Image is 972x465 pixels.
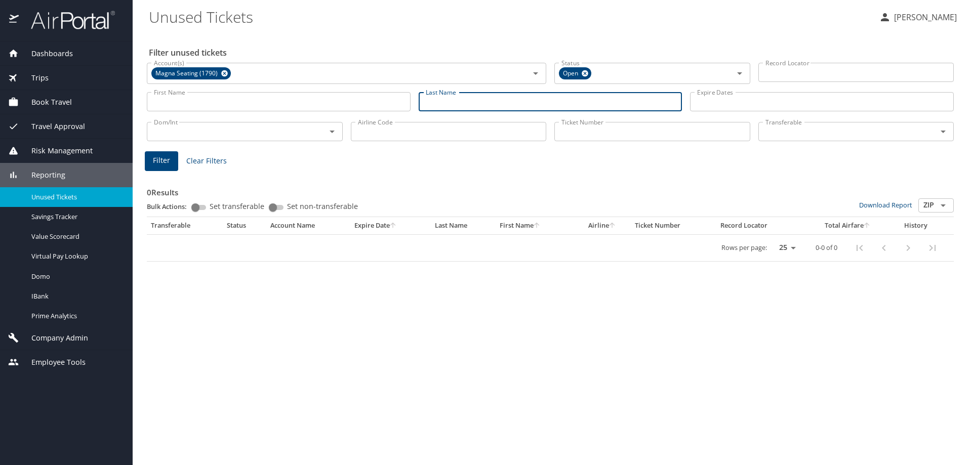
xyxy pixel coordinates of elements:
p: [PERSON_NAME] [891,11,957,23]
button: Open [325,124,339,139]
span: Book Travel [19,97,72,108]
h3: 0 Results [147,181,954,198]
span: Company Admin [19,332,88,344]
span: Domo [31,272,120,281]
span: Trips [19,72,49,83]
th: History [891,217,941,234]
div: Magna Seating (1790) [151,67,231,79]
button: Open [936,198,950,213]
button: sort [864,223,871,229]
table: custom pagination table [147,217,954,262]
span: Dashboards [19,48,73,59]
button: sort [534,223,541,229]
img: icon-airportal.png [9,10,20,30]
button: Open [936,124,950,139]
p: Rows per page: [721,244,767,251]
p: 0-0 of 0 [816,244,837,251]
th: Status [223,217,266,234]
span: IBank [31,291,120,301]
span: Value Scorecard [31,232,120,241]
span: Set transferable [210,203,264,210]
th: Airline [574,217,631,234]
span: Filter [153,154,170,167]
button: Open [733,66,747,80]
button: sort [609,223,616,229]
span: Unused Tickets [31,192,120,202]
span: Prime Analytics [31,311,120,321]
button: Open [529,66,543,80]
p: Bulk Actions: [147,202,195,211]
span: Savings Tracker [31,212,120,222]
th: Account Name [266,217,350,234]
span: Employee Tools [19,357,86,368]
th: Ticket Number [631,217,716,234]
th: Total Airfare [804,217,891,234]
span: Magna Seating (1790) [151,68,224,79]
span: Reporting [19,170,65,181]
a: Download Report [859,200,912,209]
h2: Filter unused tickets [149,45,956,61]
button: Filter [145,151,178,171]
th: Expire Date [350,217,431,234]
th: Record Locator [716,217,804,234]
th: Last Name [431,217,496,234]
span: Virtual Pay Lookup [31,251,120,261]
button: [PERSON_NAME] [875,8,961,26]
span: Travel Approval [19,121,85,132]
div: Open [559,67,591,79]
th: First Name [496,217,574,234]
div: Transferable [151,221,219,230]
button: sort [390,223,397,229]
span: Open [559,68,584,79]
h1: Unused Tickets [149,1,871,32]
span: Risk Management [19,145,93,156]
img: airportal-logo.png [20,10,115,30]
span: Clear Filters [186,155,227,167]
span: Set non-transferable [287,203,358,210]
button: Clear Filters [182,152,231,171]
select: rows per page [771,240,799,256]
